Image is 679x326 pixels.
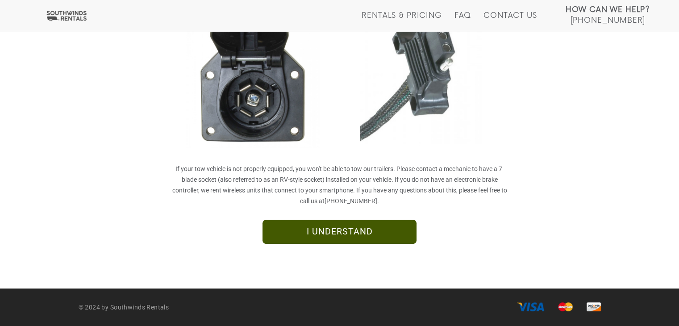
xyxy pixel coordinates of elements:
p: If your tow vehicle is not properly equipped, you won't be able to tow our trailers. Please conta... [172,163,507,206]
span: [PHONE_NUMBER] [570,16,645,25]
strong: How Can We Help? [566,5,650,14]
a: [PHONE_NUMBER] [325,197,377,205]
img: discover [587,302,601,311]
img: visa [517,302,544,311]
a: I UNDERSTAND [262,220,417,244]
img: master card [558,302,573,311]
a: FAQ [454,11,471,31]
img: Southwinds Rentals Logo [45,10,88,21]
strong: © 2024 by Southwinds Rentals [79,304,169,311]
a: Rentals & Pricing [362,11,442,31]
a: Contact Us [483,11,537,31]
a: How Can We Help? [PHONE_NUMBER] [566,4,650,24]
